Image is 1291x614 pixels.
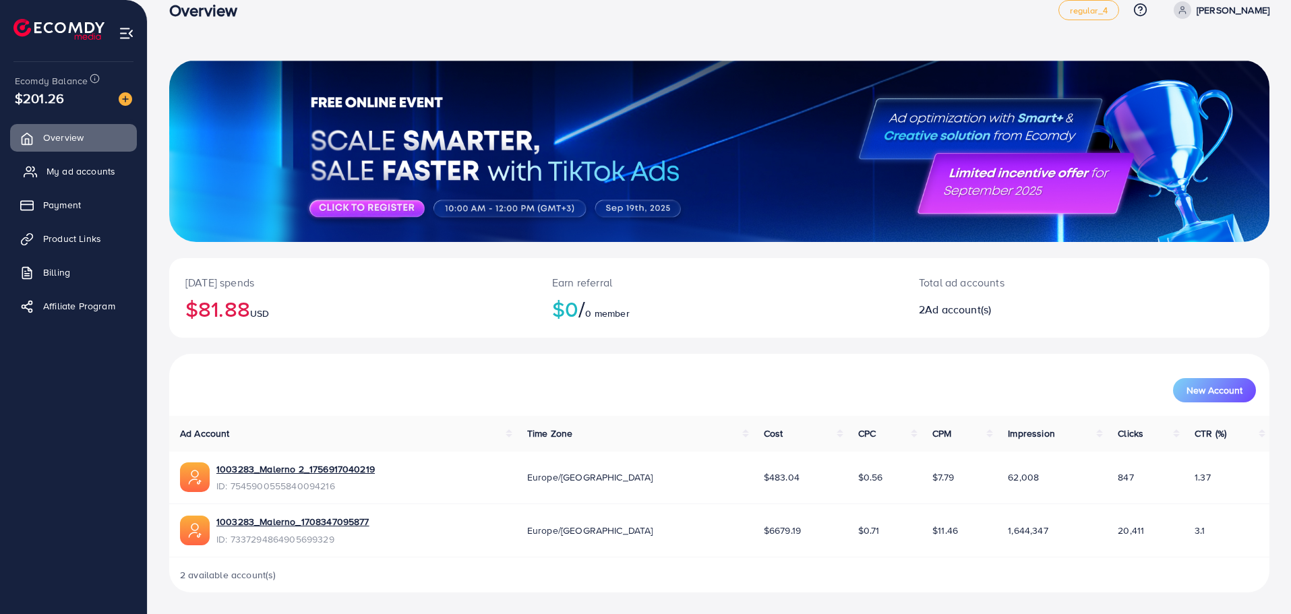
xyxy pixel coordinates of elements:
[119,26,134,41] img: menu
[10,293,137,319] a: Affiliate Program
[43,131,84,144] span: Overview
[1008,524,1048,537] span: 1,644,347
[858,427,876,440] span: CPC
[764,427,783,440] span: Cost
[1008,470,1039,484] span: 62,008
[1195,427,1226,440] span: CTR (%)
[764,470,800,484] span: $483.04
[119,92,132,106] img: image
[185,274,520,290] p: [DATE] spends
[1118,427,1143,440] span: Clicks
[180,462,210,492] img: ic-ads-acc.e4c84228.svg
[932,524,958,537] span: $11.46
[1187,386,1242,395] span: New Account
[919,274,1162,290] p: Total ad accounts
[578,293,585,324] span: /
[1195,524,1205,537] span: 3.1
[858,470,883,484] span: $0.56
[527,524,653,537] span: Europe/[GEOGRAPHIC_DATA]
[552,296,887,321] h2: $0
[185,296,520,321] h2: $81.88
[932,427,951,440] span: CPM
[919,303,1162,316] h2: 2
[1197,2,1269,18] p: [PERSON_NAME]
[764,524,801,537] span: $6679.19
[932,470,954,484] span: $7.79
[216,515,369,528] a: 1003283_Malerno_1708347095877
[43,299,115,313] span: Affiliate Program
[216,479,375,493] span: ID: 7545900555840094216
[216,462,375,476] a: 1003283_Malerno 2_1756917040219
[1070,6,1107,15] span: regular_4
[1168,1,1269,19] a: [PERSON_NAME]
[10,259,137,286] a: Billing
[10,158,137,185] a: My ad accounts
[527,427,572,440] span: Time Zone
[10,191,137,218] a: Payment
[43,232,101,245] span: Product Links
[925,302,991,317] span: Ad account(s)
[552,274,887,290] p: Earn referral
[10,124,137,151] a: Overview
[216,532,369,546] span: ID: 7337294864905699329
[250,307,269,320] span: USD
[169,1,248,20] h3: Overview
[1008,427,1055,440] span: Impression
[47,164,115,178] span: My ad accounts
[43,198,81,212] span: Payment
[43,266,70,279] span: Billing
[180,427,230,440] span: Ad Account
[1118,524,1144,537] span: 20,411
[10,225,137,252] a: Product Links
[1195,470,1211,484] span: 1.37
[585,307,629,320] span: 0 member
[180,568,276,582] span: 2 available account(s)
[527,470,653,484] span: Europe/[GEOGRAPHIC_DATA]
[1118,470,1133,484] span: 847
[1234,553,1281,604] iframe: Chat
[180,516,210,545] img: ic-ads-acc.e4c84228.svg
[15,88,64,108] span: $201.26
[15,74,88,88] span: Ecomdy Balance
[13,19,104,40] img: logo
[1173,378,1256,402] button: New Account
[858,524,880,537] span: $0.71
